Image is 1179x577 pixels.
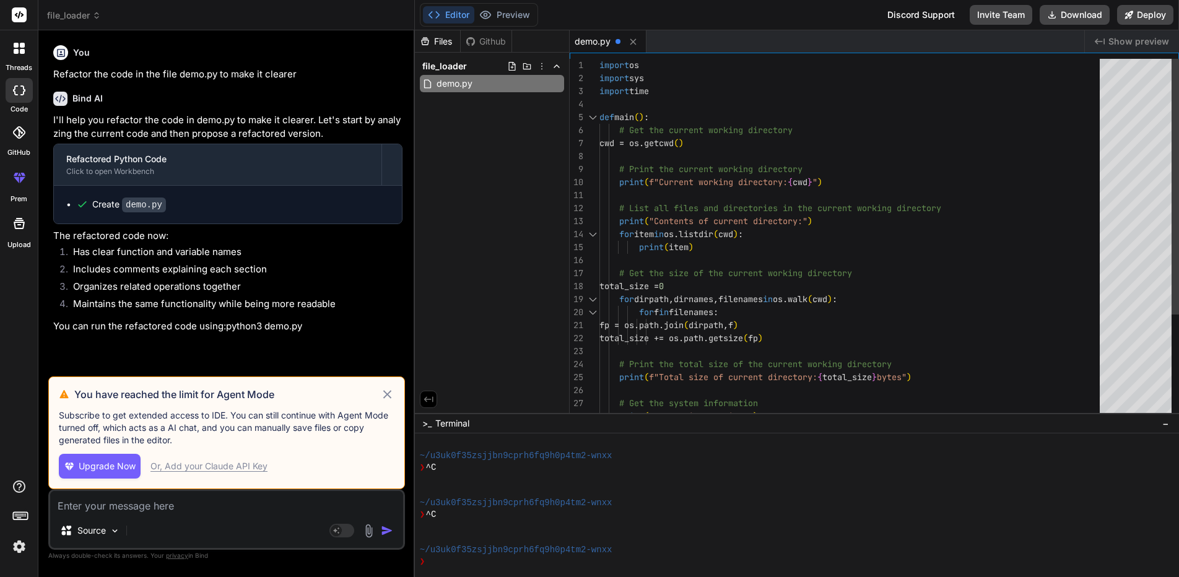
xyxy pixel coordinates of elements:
[649,410,753,422] span: "System information:"
[654,306,659,318] span: f
[53,319,402,334] p: You can run the refactored code using:
[599,72,629,84] span: import
[63,262,402,280] li: Includes comments explaining each section
[53,67,402,82] p: Refactor the code in the file demo.py to make it clearer
[66,167,369,176] div: Click to open Workbench
[723,319,728,331] span: ,
[59,409,394,446] p: Subscribe to get extended access to IDE. You can still continue with Agent Mode turned off, which...
[570,358,583,371] div: 24
[585,111,601,124] div: Click to collapse the range.
[54,144,381,185] button: Refactored Python CodeClick to open Workbench
[422,417,432,430] span: >_
[166,552,188,559] span: privacy
[822,371,872,383] span: total_size
[53,113,402,141] p: I'll help you refactor the code in demo.py to make it clearer. Let's start by analyzing the curre...
[110,526,120,536] img: Pick Models
[674,137,679,149] span: (
[599,280,659,292] span: total_size =
[644,111,649,123] span: :
[832,293,837,305] span: :
[738,228,743,240] span: :
[654,228,664,240] span: in
[381,524,393,537] img: icon
[713,306,718,318] span: :
[649,371,817,383] span: f"Total size of current directory:
[570,215,583,228] div: 13
[570,332,583,345] div: 22
[634,293,669,305] span: dirpath
[599,59,629,71] span: import
[1108,35,1169,48] span: Show preview
[812,293,827,305] span: cwd
[599,332,743,344] span: total_size += os.path.getsize
[619,267,852,279] span: # Get the size of the current working directory
[570,98,583,111] div: 4
[362,524,376,538] img: attachment
[474,6,535,24] button: Preview
[649,176,788,188] span: f"Current working directory:
[679,137,684,149] span: )
[669,293,674,305] span: ,
[570,293,583,306] div: 19
[619,176,644,188] span: print
[92,198,166,211] div: Create
[585,293,601,306] div: Click to collapse the range.
[733,228,738,240] span: )
[570,163,583,176] div: 9
[619,215,644,227] span: print
[575,35,611,48] span: demo.py
[733,319,738,331] span: )
[570,345,583,358] div: 23
[619,124,793,136] span: # Get the current working directory
[907,371,911,383] span: )
[47,9,101,22] span: file_loader
[570,137,583,150] div: 7
[817,176,822,188] span: )
[599,137,674,149] span: cwd = os.getcwd
[684,319,689,331] span: (
[793,176,807,188] span: cwd
[718,293,763,305] span: filenames
[79,460,136,472] span: Upgrade Now
[420,497,612,509] span: ~/u3uk0f35zsjjbn9cprh6fq9h0p4tm2-wnxx
[659,306,669,318] span: in
[867,358,892,370] span: ctory
[644,215,649,227] span: (
[77,524,106,537] p: Source
[634,228,654,240] span: item
[614,111,634,123] span: main
[748,332,758,344] span: fp
[415,35,460,48] div: Files
[619,358,867,370] span: # Print the total size of the current working dire
[423,6,474,24] button: Editor
[728,319,733,331] span: f
[6,63,32,73] label: threads
[226,320,302,332] bindaction: python3 demo.py
[570,254,583,267] div: 16
[150,460,268,472] div: Or, Add your Claude API Key
[11,104,28,115] label: code
[7,147,30,158] label: GitHub
[619,410,644,422] span: print
[877,371,907,383] span: bytes"
[53,229,402,243] p: The refactored code now:
[420,509,426,521] span: ❯
[63,280,402,297] li: Organizes related operations together
[1160,414,1172,433] button: −
[420,450,612,462] span: ~/u3uk0f35zsjjbn9cprh6fq9h0p4tm2-wnxx
[7,240,31,250] label: Upload
[11,194,27,204] label: prem
[867,202,941,214] span: rking directory
[629,72,644,84] span: sys
[807,215,812,227] span: )
[570,267,583,280] div: 17
[420,556,426,568] span: ❯
[669,306,713,318] span: filenames
[599,319,684,331] span: fp = os.path.join
[674,293,713,305] span: dirnames
[570,111,583,124] div: 5
[639,111,644,123] span: )
[644,410,649,422] span: (
[812,176,817,188] span: "
[758,332,763,344] span: )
